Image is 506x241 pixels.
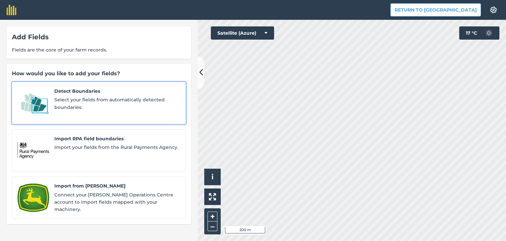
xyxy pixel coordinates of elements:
[7,5,16,15] img: fieldmargin Logo
[17,182,49,213] img: Import from John Deere
[54,144,180,151] span: Import your fields from the Rural Payments Agency.
[208,212,217,222] button: +
[466,26,477,40] span: 17 ° C
[208,222,217,231] button: –
[17,135,49,166] img: Import RPA field boundaries
[12,82,186,124] a: Detect BoundariesDetect BoundariesSelect your fields from automatically detected boundaries.
[17,87,49,119] img: Detect Boundaries
[54,96,180,111] span: Select your fields from automatically detected boundaries.
[211,173,213,181] span: i
[490,7,497,13] img: A cog icon
[12,69,186,78] div: How would you like to add your fields?
[12,129,186,172] a: Import RPA field boundariesImport RPA field boundariesImport your fields from the Rural Payments ...
[204,169,221,185] button: i
[459,26,499,40] button: 17 °C
[211,26,274,40] button: Satellite (Azure)
[54,135,180,142] span: Import RPA field boundaries
[54,182,180,189] span: Import from [PERSON_NAME]
[12,32,186,42] div: Add Fields
[54,87,180,95] span: Detect Boundaries
[12,177,186,219] a: Import from John DeereImport from [PERSON_NAME]Connect your [PERSON_NAME] Operations Centre accou...
[54,191,180,213] span: Connect your [PERSON_NAME] Operations Centre account to import fields mapped with your machinery.
[12,46,186,53] span: Fields are the core of your farm records.
[209,193,216,200] img: Four arrows, one pointing top left, one top right, one bottom right and the last bottom left
[390,3,481,17] button: Return to [GEOGRAPHIC_DATA]
[482,26,495,40] img: svg+xml;base64,PD94bWwgdmVyc2lvbj0iMS4wIiBlbmNvZGluZz0idXRmLTgiPz4KPCEtLSBHZW5lcmF0b3I6IEFkb2JlIE...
